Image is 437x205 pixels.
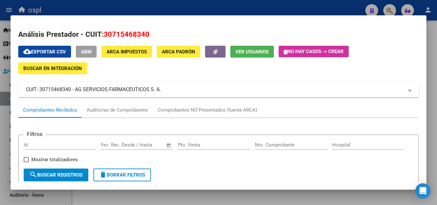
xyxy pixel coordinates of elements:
[81,49,91,55] span: ABM
[26,86,403,93] mat-panel-title: CUIT: 30715468340 - AG SERVICIOS FARMACEUTICOS S. A.
[101,46,152,58] button: ARCA Impuestos
[24,130,46,138] h3: Filtros
[29,171,37,178] mat-icon: search
[284,49,344,54] span: No hay casos -> Crear
[18,46,71,58] button: Exportar CSV
[99,171,107,178] mat-icon: delete
[107,49,147,55] span: ARCA Impuestos
[23,66,82,71] span: Buscar en Integración
[101,142,127,148] input: Fecha inicio
[23,49,66,55] span: Exportar CSV
[23,48,31,55] mat-icon: cloud_download
[76,46,97,58] button: ABM
[157,46,200,58] button: ARCA Padrón
[415,183,431,199] div: Open Intercom Messenger
[18,29,419,40] h2: Análisis Prestador - CUIT:
[18,62,87,74] button: Buscar en Integración
[87,106,148,114] div: Auditorías de Comprobantes
[230,46,274,58] button: Ver Usuarios
[24,169,88,181] button: Buscar Registros
[279,46,349,57] button: No hay casos -> Crear
[235,49,269,55] span: Ver Usuarios
[31,156,78,163] span: Mostrar totalizadores
[162,49,195,55] span: ARCA Padrón
[158,106,257,114] div: Comprobantes NO Presentados (fuente ARCA)
[165,142,173,149] button: Open calendar
[29,172,83,178] span: Buscar Registros
[23,106,77,114] div: Comprobantes Recibidos
[132,142,163,148] input: Fecha fin
[99,172,145,178] span: Borrar Filtros
[18,82,419,97] mat-expansion-panel-header: CUIT: 30715468340 - AG SERVICIOS FARMACEUTICOS S. A.
[93,169,151,181] button: Borrar Filtros
[104,30,149,38] span: 30715468340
